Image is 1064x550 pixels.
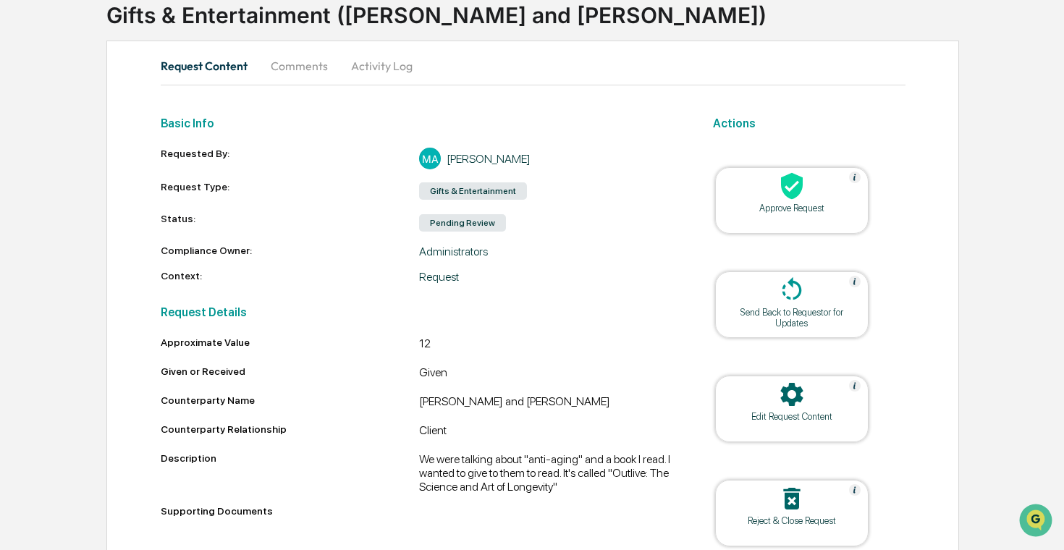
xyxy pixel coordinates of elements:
[161,48,259,83] button: Request Content
[419,337,678,354] div: 12
[1018,502,1057,541] iframe: Open customer support
[9,290,99,316] a: 🖐️Preclearance
[161,245,420,258] div: Compliance Owner:
[14,30,263,54] p: How can we help?
[161,181,420,201] div: Request Type:
[14,161,97,172] div: Past conversations
[419,214,506,232] div: Pending Review
[727,307,857,329] div: Send Back to Requestor for Updates
[849,172,861,183] img: Help
[161,423,420,435] div: Counterparty Relationship
[447,152,531,166] div: [PERSON_NAME]
[161,48,905,83] div: secondary tabs example
[29,296,93,310] span: Preclearance
[849,484,861,496] img: Help
[119,296,180,310] span: Attestations
[727,203,857,213] div: Approve Request
[419,452,678,494] div: We were talking about "anti-aging" and a book I read. I wanted to give to them to read. It's call...
[120,236,125,247] span: •
[161,270,420,284] div: Context:
[419,423,678,441] div: Client
[65,111,237,125] div: Start new chat
[161,337,420,348] div: Approximate Value
[161,117,678,130] h2: Basic Info
[727,515,857,526] div: Reject & Close Request
[120,197,125,208] span: •
[144,359,175,370] span: Pylon
[419,270,678,284] div: Request
[161,213,420,233] div: Status:
[246,115,263,132] button: Start new chat
[727,411,857,422] div: Edit Request Content
[713,117,905,130] h2: Actions
[849,380,861,392] img: Help
[161,148,420,169] div: Requested By:
[45,197,117,208] span: [PERSON_NAME]
[14,297,26,309] div: 🖐️
[161,394,420,406] div: Counterparty Name
[128,236,158,247] span: [DATE]
[849,276,861,287] img: Help
[161,365,420,377] div: Given or Received
[161,505,678,517] div: Supporting Documents
[161,305,678,319] h2: Request Details
[128,197,158,208] span: [DATE]
[419,148,441,169] div: MA
[14,325,26,337] div: 🔎
[14,111,41,137] img: 1746055101610-c473b297-6a78-478c-a979-82029cc54cd1
[30,111,56,137] img: 1751574470498-79e402a7-3db9-40a0-906f-966fe37d0ed6
[9,318,97,344] a: 🔎Data Lookup
[65,125,199,137] div: We're available if you need us!
[102,358,175,370] a: Powered byPylon
[419,182,527,200] div: Gifts & Entertainment
[105,297,117,309] div: 🗄️
[419,245,678,258] div: Administrators
[339,48,424,83] button: Activity Log
[224,158,263,175] button: See all
[99,290,185,316] a: 🗄️Attestations
[161,452,420,488] div: Description
[29,323,91,338] span: Data Lookup
[419,365,678,383] div: Given
[14,183,38,206] img: Cece Ferraez
[419,394,678,412] div: [PERSON_NAME] and [PERSON_NAME]
[14,222,38,245] img: Cece Ferraez
[259,48,339,83] button: Comments
[45,236,117,247] span: [PERSON_NAME]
